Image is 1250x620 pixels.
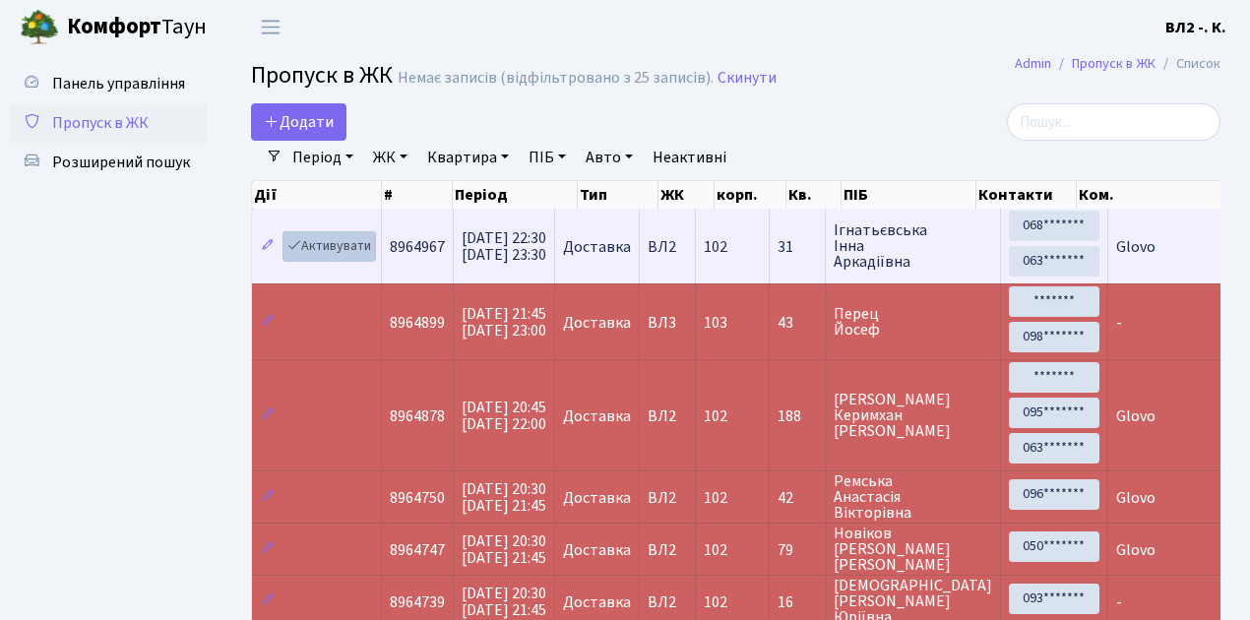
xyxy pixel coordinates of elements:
input: Пошук... [1007,103,1220,141]
span: Панель управління [52,73,185,94]
span: 16 [778,594,817,610]
span: Доставка [563,239,631,255]
th: Дії [252,181,382,209]
a: Неактивні [645,141,734,174]
span: [DATE] 20:45 [DATE] 22:00 [462,397,546,435]
b: Комфорт [67,11,161,42]
span: ВЛ2 [648,490,687,506]
span: Додати [264,111,334,133]
li: Список [1156,53,1220,75]
span: 8964739 [390,591,445,613]
span: Glovo [1116,539,1156,561]
span: 102 [704,236,727,258]
th: Ком. [1077,181,1244,209]
span: 188 [778,408,817,424]
a: Скинути [718,69,777,88]
span: ВЛ2 [648,408,687,424]
a: Авто [578,141,641,174]
b: ВЛ2 -. К. [1165,17,1226,38]
span: [PERSON_NAME] Керимхан [PERSON_NAME] [834,392,992,439]
a: ПІБ [521,141,574,174]
span: 103 [704,312,727,334]
span: Розширений пошук [52,152,190,173]
a: Активувати [282,231,376,262]
span: Доставка [563,315,631,331]
th: Кв. [786,181,842,209]
a: Панель управління [10,64,207,103]
span: 102 [704,591,727,613]
th: ЖК [658,181,715,209]
th: Період [453,181,578,209]
span: Glovo [1116,236,1156,258]
span: [DATE] 21:45 [DATE] 23:00 [462,303,546,341]
span: Доставка [563,542,631,558]
span: 31 [778,239,817,255]
span: Перец Йосеф [834,306,992,338]
a: Пропуск в ЖК [1072,53,1156,74]
a: Розширений пошук [10,143,207,182]
a: Квартира [419,141,517,174]
span: 102 [704,405,727,427]
th: Тип [578,181,658,209]
a: Пропуск в ЖК [10,103,207,143]
span: Glovo [1116,405,1156,427]
span: Пропуск в ЖК [52,112,149,134]
th: корп. [715,181,786,209]
span: Glovo [1116,487,1156,509]
th: # [382,181,453,209]
span: Доставка [563,408,631,424]
span: 8964899 [390,312,445,334]
span: ВЛ3 [648,315,687,331]
span: Пропуск в ЖК [251,58,393,93]
span: Ігнатьєвська Інна Аркадіївна [834,222,992,270]
a: ВЛ2 -. К. [1165,16,1226,39]
span: 8964878 [390,405,445,427]
span: Доставка [563,490,631,506]
a: Admin [1015,53,1051,74]
th: Контакти [976,181,1077,209]
span: 42 [778,490,817,506]
span: ВЛ2 [648,594,687,610]
span: 8964747 [390,539,445,561]
a: ЖК [365,141,415,174]
span: 102 [704,487,727,509]
span: ВЛ2 [648,239,687,255]
span: 79 [778,542,817,558]
span: - [1116,312,1122,334]
span: ВЛ2 [648,542,687,558]
nav: breadcrumb [985,43,1250,85]
span: Доставка [563,594,631,610]
a: Період [284,141,361,174]
span: Ремська Анастасія Вікторівна [834,473,992,521]
span: Таун [67,11,207,44]
a: Додати [251,103,346,141]
span: 8964967 [390,236,445,258]
button: Переключити навігацію [246,11,295,43]
span: [DATE] 22:30 [DATE] 23:30 [462,227,546,266]
span: [DATE] 20:30 [DATE] 21:45 [462,478,546,517]
span: Новіков [PERSON_NAME] [PERSON_NAME] [834,526,992,573]
span: 43 [778,315,817,331]
img: logo.png [20,8,59,47]
span: [DATE] 20:30 [DATE] 21:45 [462,530,546,569]
span: - [1116,591,1122,613]
div: Немає записів (відфільтровано з 25 записів). [398,69,714,88]
th: ПІБ [842,181,976,209]
span: 8964750 [390,487,445,509]
span: 102 [704,539,727,561]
